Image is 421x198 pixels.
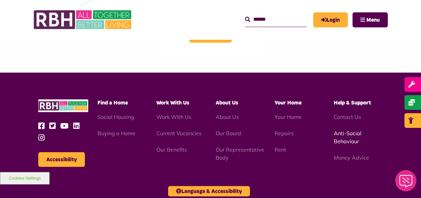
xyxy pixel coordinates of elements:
[98,114,134,120] a: Social Housing - open in a new tab
[156,100,189,106] span: Work With Us
[156,130,202,137] a: Current Vacancies
[391,168,421,198] iframe: Netcall Web Assistant for live chat
[156,146,187,153] a: Our Benefits
[216,130,241,137] a: Our Board
[334,100,371,106] span: Help & Support
[168,186,250,196] button: Language & Accessibility
[275,130,294,137] a: Repairs
[366,17,380,23] span: Menu
[98,100,128,106] span: Find a Home
[275,114,302,120] a: Your Home
[98,130,135,137] a: Buying a Home
[334,154,369,161] a: Money Advice
[33,7,133,33] img: RBH
[334,130,361,145] a: Anti-Social Behaviour
[334,114,361,120] a: Contact Us
[275,146,286,153] a: Rent
[38,152,85,167] button: Accessibility
[156,114,191,120] a: Work With Us
[216,114,239,120] a: About Us
[216,100,238,106] span: About Us
[245,12,307,27] input: Search
[352,12,388,27] button: Navigation
[38,100,88,113] img: RBH
[275,100,302,106] span: Your Home
[216,146,264,161] a: Our Representative Body
[313,12,348,27] a: MyRBH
